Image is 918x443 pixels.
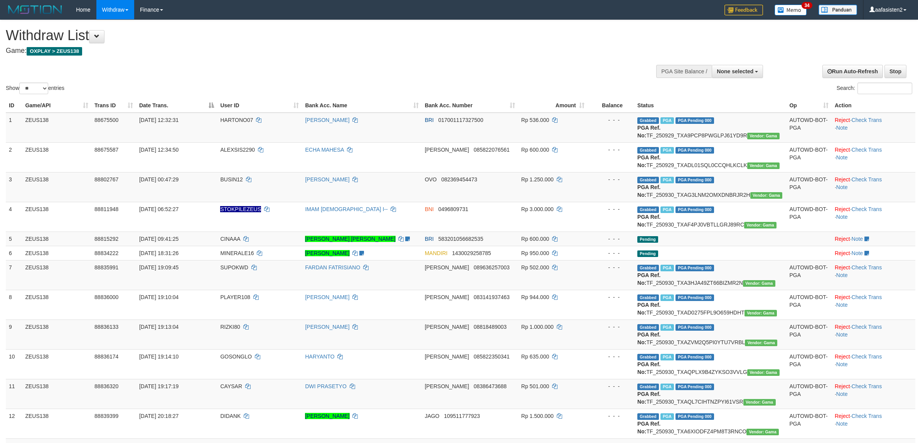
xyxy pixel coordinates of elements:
td: AUTOWD-BOT-PGA [786,202,831,232]
span: MANDIRI [425,250,448,256]
b: PGA Ref. No: [637,154,660,168]
td: 10 [6,349,22,379]
div: - - - [591,205,631,213]
span: Copy 0496809731 to clipboard [438,206,468,212]
span: Copy 017001117327500 to clipboard [438,117,483,123]
td: ZEUS138 [22,113,91,143]
b: PGA Ref. No: [637,302,660,316]
b: PGA Ref. No: [637,125,660,139]
span: Rp 1.250.000 [521,176,554,183]
span: 88802767 [94,176,118,183]
div: - - - [591,412,631,420]
span: Marked by aaftrukkakada [660,117,674,124]
div: - - - [591,116,631,124]
a: Reject [835,176,850,183]
span: Vendor URL: https://trx31.1velocity.biz [743,280,775,287]
span: Vendor URL: https://trx31.1velocity.biz [747,162,780,169]
a: Note [852,236,863,242]
td: AUTOWD-BOT-PGA [786,320,831,349]
span: Copy 109511777923 to clipboard [444,413,480,419]
span: Grabbed [637,324,659,331]
div: - - - [591,323,631,331]
span: ALEXSIS2290 [220,147,255,153]
span: [DATE] 19:09:45 [139,264,179,271]
span: Marked by aafpengsreynich [660,265,674,271]
span: Copy 085822076561 to clipboard [473,147,509,153]
td: TF_250929_TXADL01SQL0CCQHLKCLK [634,142,786,172]
span: [DATE] 09:41:25 [139,236,179,242]
td: ZEUS138 [22,409,91,438]
td: AUTOWD-BOT-PGA [786,409,831,438]
span: HARTONO07 [220,117,253,123]
a: Reject [835,294,850,300]
span: PGA Pending [675,354,714,360]
td: ZEUS138 [22,202,91,232]
a: ECHA MAHESA [305,147,344,153]
img: Feedback.jpg [724,5,763,15]
th: Bank Acc. Number: activate to sort column ascending [422,98,518,113]
td: TF_250930_TXAQL7CIHTNZPYI61VSR [634,379,786,409]
td: TF_250930_TXA6XIODFZ4PM8T3RNCO [634,409,786,438]
a: [PERSON_NAME] [305,324,349,330]
span: [DATE] 12:32:31 [139,117,179,123]
div: - - - [591,382,631,390]
a: Check Trans [852,147,882,153]
td: 11 [6,379,22,409]
b: PGA Ref. No: [637,184,660,198]
a: Note [836,154,848,161]
td: TF_250930_TXAF4PJ0VBTLLGRJ89RC [634,202,786,232]
b: PGA Ref. No: [637,421,660,435]
span: Vendor URL: https://trx31.1velocity.biz [750,192,783,199]
td: · · [832,379,915,409]
span: Vendor URL: https://trx31.1velocity.biz [747,369,780,376]
span: Vendor URL: https://trx31.1velocity.biz [746,429,779,435]
span: Marked by aafpengsreynich [660,294,674,301]
a: IMAM [DEMOGRAPHIC_DATA] I-- [305,206,387,212]
td: · · [832,113,915,143]
span: Marked by aafpengsreynich [660,147,674,154]
span: Vendor URL: https://trx31.1velocity.biz [744,222,777,228]
a: Run Auto-Refresh [822,65,883,78]
input: Search: [857,83,912,94]
span: Grabbed [637,117,659,124]
td: ZEUS138 [22,172,91,202]
span: [DATE] 12:34:50 [139,147,179,153]
span: SUPOKWD [220,264,248,271]
th: Action [832,98,915,113]
td: · · [832,142,915,172]
td: AUTOWD-BOT-PGA [786,142,831,172]
a: [PERSON_NAME] [305,413,349,419]
span: BNI [425,206,434,212]
span: Rp 950.000 [521,250,549,256]
span: Copy 08386473688 to clipboard [473,383,507,389]
td: · · [832,290,915,320]
span: GOSONGLO [220,353,252,360]
span: PGA Pending [675,413,714,420]
span: 88675587 [94,147,118,153]
span: [PERSON_NAME] [425,324,469,330]
span: 88836320 [94,383,118,389]
span: Rp 3.000.000 [521,206,554,212]
span: BRI [425,117,434,123]
div: - - - [591,249,631,257]
span: Marked by aafpengsreynich [660,384,674,390]
span: [DATE] 18:31:26 [139,250,179,256]
span: [DATE] 19:10:04 [139,294,179,300]
span: Copy 1430029258785 to clipboard [452,250,491,256]
span: Grabbed [637,147,659,154]
td: · · [832,172,915,202]
a: Reject [835,236,850,242]
span: PGA Pending [675,147,714,154]
select: Showentries [19,83,48,94]
td: 4 [6,202,22,232]
a: Note [836,331,848,338]
th: Date Trans.: activate to sort column descending [136,98,217,113]
span: 88815292 [94,236,118,242]
span: Rp 536.000 [521,117,549,123]
span: [DATE] 00:47:29 [139,176,179,183]
h4: Game: [6,47,604,55]
label: Show entries [6,83,64,94]
th: Trans ID: activate to sort column ascending [91,98,136,113]
td: ZEUS138 [22,142,91,172]
span: OXPLAY > ZEUS138 [27,47,82,56]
